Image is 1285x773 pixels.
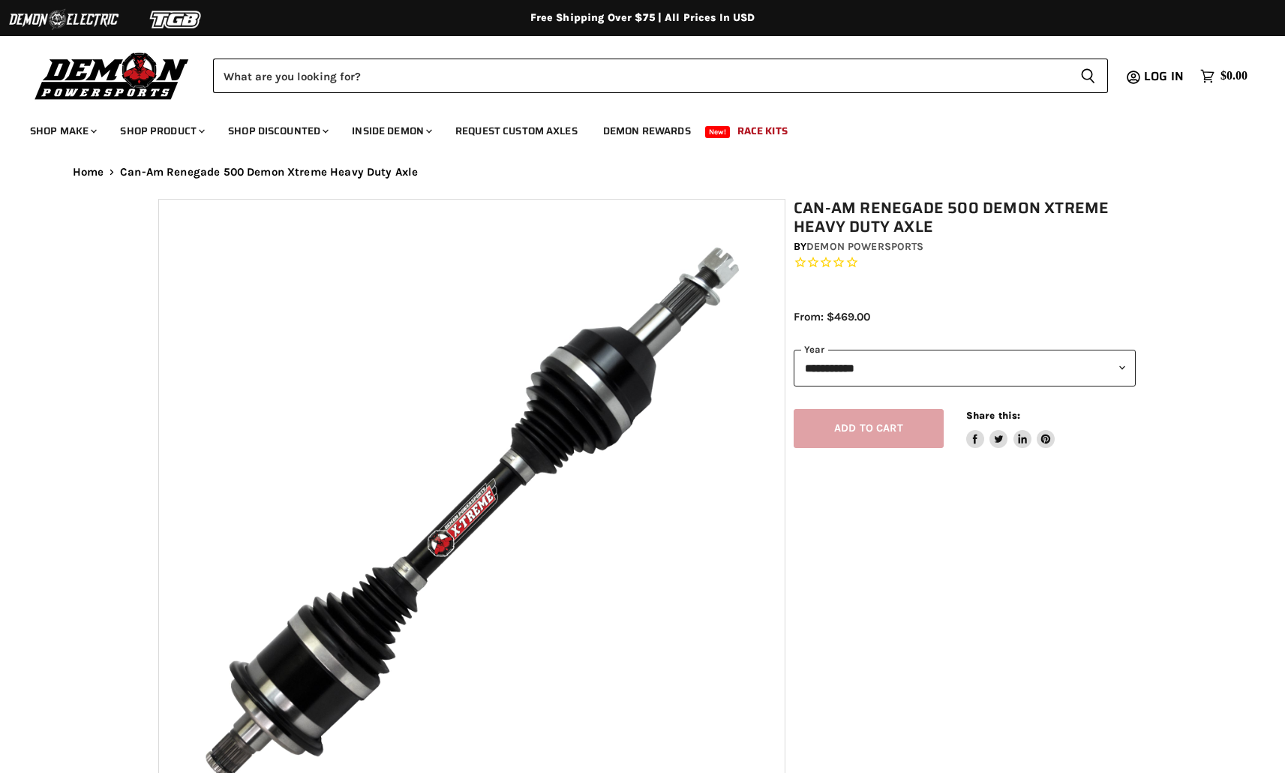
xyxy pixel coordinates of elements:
div: by [794,239,1136,255]
span: New! [705,126,731,138]
a: $0.00 [1193,65,1255,87]
span: Log in [1144,67,1184,86]
img: Demon Powersports [30,49,194,102]
a: Log in [1137,70,1193,83]
div: Free Shipping Over $75 | All Prices In USD [43,11,1243,25]
button: Search [1068,59,1108,93]
a: Race Kits [726,116,799,146]
img: TGB Logo 2 [120,5,233,34]
a: Inside Demon [341,116,441,146]
span: $0.00 [1220,69,1247,83]
span: From: $469.00 [794,310,870,323]
a: Demon Powersports [806,240,923,253]
span: Share this: [966,410,1020,421]
img: Demon Electric Logo 2 [8,5,120,34]
a: Demon Rewards [592,116,702,146]
input: Search [213,59,1068,93]
a: Request Custom Axles [444,116,589,146]
span: Rated 0.0 out of 5 stars 0 reviews [794,255,1136,271]
h1: Can-Am Renegade 500 Demon Xtreme Heavy Duty Axle [794,199,1136,236]
a: Shop Discounted [217,116,338,146]
aside: Share this: [966,409,1055,449]
span: Can-Am Renegade 500 Demon Xtreme Heavy Duty Axle [120,166,418,179]
nav: Breadcrumbs [43,166,1243,179]
a: Shop Product [109,116,214,146]
a: Shop Make [19,116,106,146]
ul: Main menu [19,110,1244,146]
a: Home [73,166,104,179]
select: year [794,350,1136,386]
form: Product [213,59,1108,93]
